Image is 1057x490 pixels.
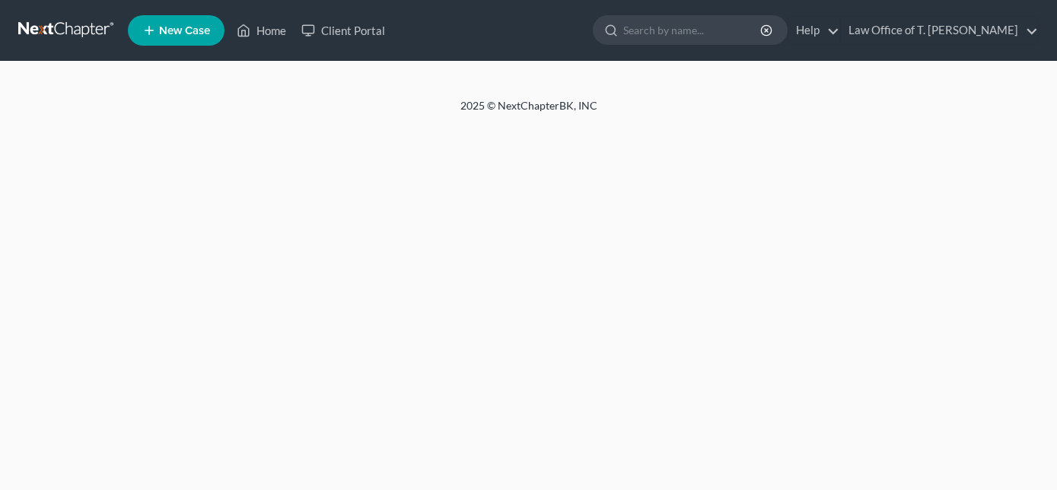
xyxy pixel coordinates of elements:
a: Client Portal [294,17,393,44]
a: Law Office of T. [PERSON_NAME] [841,17,1038,44]
a: Help [788,17,839,44]
a: Home [229,17,294,44]
div: 2025 © NextChapterBK, INC [95,98,963,126]
input: Search by name... [623,16,763,44]
span: New Case [159,25,210,37]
